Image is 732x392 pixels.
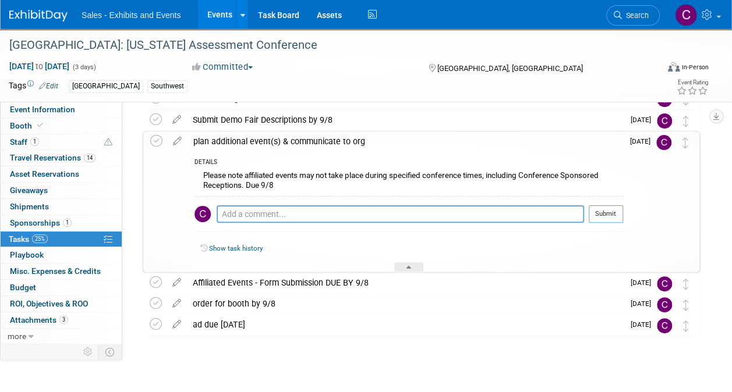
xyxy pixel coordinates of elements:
[78,344,98,359] td: Personalize Event Tab Strip
[589,205,623,223] button: Submit
[1,134,122,150] a: Staff1
[1,166,122,182] a: Asset Reservations
[5,35,649,56] div: [GEOGRAPHIC_DATA]: [US_STATE] Assessment Conference
[59,315,68,324] span: 3
[9,10,68,22] img: ExhibitDay
[683,300,689,311] i: Move task
[1,280,122,295] a: Budget
[34,62,45,71] span: to
[9,61,70,72] span: [DATE] [DATE]
[10,218,72,227] span: Sponsorships
[187,110,624,130] div: Submit Demo Fair Descriptions by 9/8
[209,244,263,252] a: Show task history
[1,118,122,134] a: Booth
[1,231,122,247] a: Tasks25%
[683,137,688,148] i: Move task
[1,329,122,344] a: more
[10,169,79,179] span: Asset Reservations
[10,137,39,147] span: Staff
[188,131,623,151] div: plan additional event(s) & communicate to org
[683,116,689,127] i: Move task
[187,315,624,334] div: ad due [DATE]
[63,218,72,227] span: 1
[82,10,181,20] span: Sales - Exhibits and Events
[10,315,68,325] span: Attachments
[98,344,122,359] td: Toggle Event Tabs
[69,80,143,92] div: [GEOGRAPHIC_DATA]
[167,319,187,330] a: edit
[631,320,657,329] span: [DATE]
[10,266,101,276] span: Misc. Expenses & Credits
[8,332,26,341] span: more
[606,5,660,26] a: Search
[10,186,48,195] span: Giveaways
[37,122,43,129] i: Booth reservation complete
[668,62,680,72] img: Format-Inperson.png
[1,102,122,117] a: Event Information
[657,318,672,333] img: Christine Lurz
[10,153,96,162] span: Travel Reservations
[10,121,45,130] span: Booth
[657,297,672,312] img: Christine Lurz
[677,80,708,85] div: Event Rating
[10,202,49,211] span: Shipments
[657,276,672,291] img: Christine Lurz
[1,247,122,263] a: Playbook
[39,82,58,90] a: Edit
[675,4,697,26] img: Christine Lurz
[195,206,211,222] img: Christine Lurz
[187,294,624,313] div: order for booth by 9/8
[9,80,58,93] td: Tags
[681,63,709,72] div: In-Person
[104,137,112,148] span: Potential Scheduling Conflict -- at least one attendee is tagged in another overlapping event.
[10,283,36,292] span: Budget
[607,60,709,78] div: Event Format
[30,137,39,146] span: 1
[683,279,689,290] i: Move task
[167,277,187,288] a: edit
[1,215,122,231] a: Sponsorships1
[1,296,122,312] a: ROI, Objectives & ROO
[631,300,657,308] span: [DATE]
[84,154,96,162] span: 14
[195,158,623,168] div: DETAILS
[656,135,671,150] img: Christine Lurz
[147,80,188,92] div: Southwest
[9,234,48,244] span: Tasks
[1,312,122,328] a: Attachments3
[32,234,48,243] span: 25%
[10,105,75,114] span: Event Information
[437,64,583,73] span: [GEOGRAPHIC_DATA], [GEOGRAPHIC_DATA]
[683,320,689,332] i: Move task
[631,116,657,124] span: [DATE]
[1,263,122,279] a: Misc. Expenses & Credits
[167,298,187,309] a: edit
[657,113,672,129] img: Christine Lurz
[1,199,122,215] a: Shipments
[10,299,88,308] span: ROI, Objectives & ROO
[195,168,623,195] div: Please note affiliated events may not take place during specified conference times, including Con...
[630,137,656,145] span: [DATE]
[167,136,188,147] a: edit
[188,61,257,73] button: Committed
[10,250,44,259] span: Playbook
[187,273,624,293] div: Affiliated Events - Form Submission DUE BY 9/8
[72,63,96,71] span: (3 days)
[167,115,187,125] a: edit
[1,183,122,198] a: Giveaways
[631,279,657,287] span: [DATE]
[1,150,122,166] a: Travel Reservations14
[622,11,649,20] span: Search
